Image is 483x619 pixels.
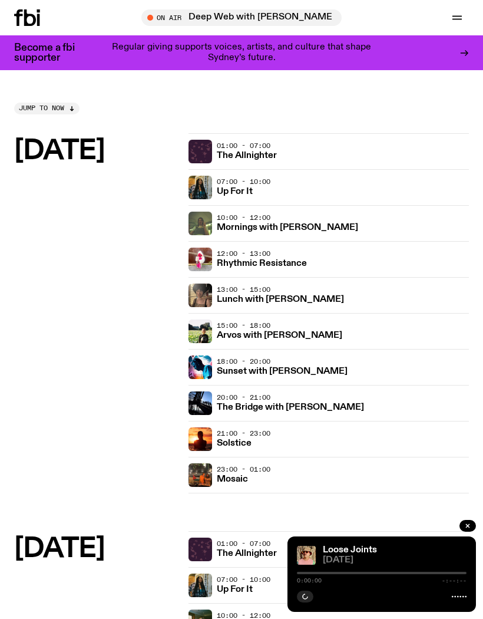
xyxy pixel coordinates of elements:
[217,285,270,294] span: 13:00 - 15:00
[217,575,270,584] span: 07:00 - 10:00
[217,259,307,268] h3: Rhythmic Resistance
[217,357,270,366] span: 18:00 - 20:00
[442,578,467,584] span: -:--:--
[217,221,358,232] a: Mornings with [PERSON_NAME]
[217,403,364,412] h3: The Bridge with [PERSON_NAME]
[217,365,348,376] a: Sunset with [PERSON_NAME]
[323,556,467,565] span: [DATE]
[217,549,277,558] h3: The Allnighter
[217,187,253,196] h3: Up For It
[188,176,212,199] img: Ify - a Brown Skin girl with black braided twists, looking up to the side with her tongue stickin...
[217,475,248,484] h3: Mosaic
[217,257,307,268] a: Rhythmic Resistance
[217,152,277,160] h3: The Allnighter
[217,465,270,474] span: 23:00 - 01:00
[217,249,270,258] span: 12:00 - 13:00
[188,355,212,379] img: Simon Caldwell stands side on, looking downwards. He has headphones on. Behind him is a brightly ...
[217,393,270,402] span: 20:00 - 21:00
[14,138,179,164] h2: [DATE]
[217,539,270,548] span: 01:00 - 07:00
[217,439,252,448] h3: Solstice
[188,212,212,235] img: Jim Kretschmer in a really cute outfit with cute braids, standing on a train holding up a peace s...
[217,141,270,150] span: 01:00 - 07:00
[217,367,348,376] h3: Sunset with [PERSON_NAME]
[217,585,253,594] h3: Up For It
[217,583,253,594] a: Up For It
[14,536,179,562] h2: [DATE]
[188,463,212,487] img: Tommy and Jono Playing at a fundraiser for Palestine
[217,295,344,304] h3: Lunch with [PERSON_NAME]
[217,437,252,448] a: Solstice
[217,331,342,340] h3: Arvos with [PERSON_NAME]
[217,213,270,222] span: 10:00 - 12:00
[14,43,90,63] h3: Become a fbi supporter
[217,429,270,438] span: 21:00 - 23:00
[217,177,270,186] span: 07:00 - 10:00
[14,103,80,114] button: Jump to now
[297,578,322,584] span: 0:00:00
[188,427,212,451] img: A girl standing in the ocean as waist level, staring into the rise of the sun.
[217,321,270,330] span: 15:00 - 18:00
[99,42,384,63] p: Regular giving supports voices, artists, and culture that shape Sydney’s future.
[217,329,342,340] a: Arvos with [PERSON_NAME]
[217,149,277,160] a: The Allnighter
[217,293,344,304] a: Lunch with [PERSON_NAME]
[217,401,364,412] a: The Bridge with [PERSON_NAME]
[217,185,253,196] a: Up For It
[297,546,316,565] img: Tyson stands in front of a paperbark tree wearing orange sunglasses, a suede bucket hat and a pin...
[217,223,358,232] h3: Mornings with [PERSON_NAME]
[19,105,64,111] span: Jump to now
[188,574,212,597] img: Ify - a Brown Skin girl with black braided twists, looking up to the side with her tongue stickin...
[141,9,342,26] button: On AirDeep Web with [PERSON_NAME]
[217,547,277,558] a: The Allnighter
[323,545,377,555] a: Loose Joints
[188,248,212,271] img: Attu crouches on gravel in front of a brown wall. They are wearing a white fur coat with a hood, ...
[188,320,212,343] img: Bri is smiling and wearing a black t-shirt. She is standing in front of a lush, green field. Ther...
[217,473,248,484] a: Mosaic
[188,391,212,415] img: People climb Sydney's Harbour Bridge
